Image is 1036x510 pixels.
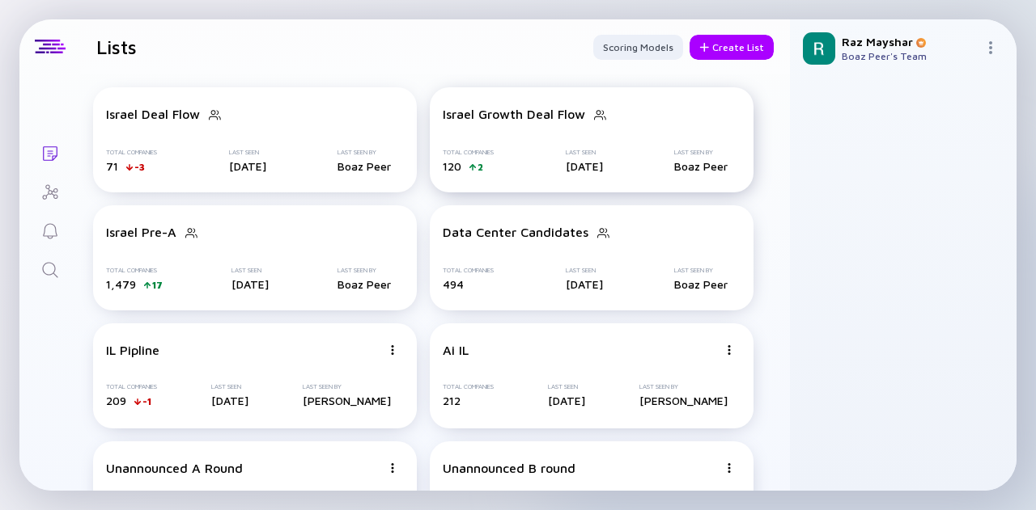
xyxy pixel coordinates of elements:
div: Last Seen [229,149,266,156]
img: Menu [724,345,734,355]
div: Unannounced A Round [106,461,243,475]
div: [DATE] [566,159,603,173]
div: Boaz Peer [674,159,728,173]
span: 209 [106,394,126,407]
div: Last Seen By [674,149,728,156]
div: Boaz Peer [674,277,728,291]
a: Reminders [19,210,80,249]
img: Menu [984,41,997,54]
div: Israel Deal Flow [106,107,200,121]
div: -1 [142,395,151,407]
a: Search [19,249,80,288]
h1: Lists [96,36,137,58]
div: Last Seen By [639,383,728,390]
div: Last Seen [566,149,603,156]
div: Last Seen By [338,267,391,274]
div: Raz Mayshar [842,35,978,48]
div: 2 [478,161,483,173]
div: Last Seen By [674,267,728,274]
div: Total Companies [106,383,157,390]
div: Israel Growth Deal Flow [443,107,585,121]
div: Total Companies [443,149,494,156]
a: Investor Map [19,171,80,210]
div: Last Seen [566,267,603,274]
div: Total Companies [106,149,157,156]
div: [PERSON_NAME] [303,394,391,407]
div: Last Seen [231,267,269,274]
span: 1,479 [106,277,136,291]
div: [DATE] [548,394,585,407]
img: Menu [388,463,397,473]
button: Create List [690,35,774,60]
img: Raz Profile Picture [803,32,835,65]
div: Last Seen [548,383,585,390]
div: Israel Pre-A [106,225,176,239]
div: Data Center Candidates [443,225,588,239]
button: Scoring Models [593,35,683,60]
div: [DATE] [211,394,248,407]
div: [DATE] [229,159,266,173]
div: Total Companies [106,267,163,274]
span: 494 [443,277,464,291]
div: [PERSON_NAME] [639,394,728,407]
div: Boaz Peer [338,159,391,173]
div: Boaz Peer [338,277,391,291]
div: Last Seen [211,383,248,390]
div: IL Pipline [106,343,159,357]
span: 212 [443,394,461,407]
div: Ai IL [443,343,469,357]
img: Menu [388,345,397,355]
div: Last Seen By [303,383,391,390]
div: -3 [134,161,145,173]
img: Menu [724,463,734,473]
div: Last Seen By [338,149,391,156]
a: Lists [19,133,80,171]
span: 120 [443,159,461,173]
div: Boaz Peer's Team [842,50,978,62]
div: Total Companies [443,267,494,274]
span: 71 [106,159,118,173]
div: Unannounced B round [443,461,575,475]
div: Total Companies [443,383,494,390]
div: [DATE] [231,277,269,291]
div: 17 [152,279,163,291]
div: [DATE] [566,277,603,291]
